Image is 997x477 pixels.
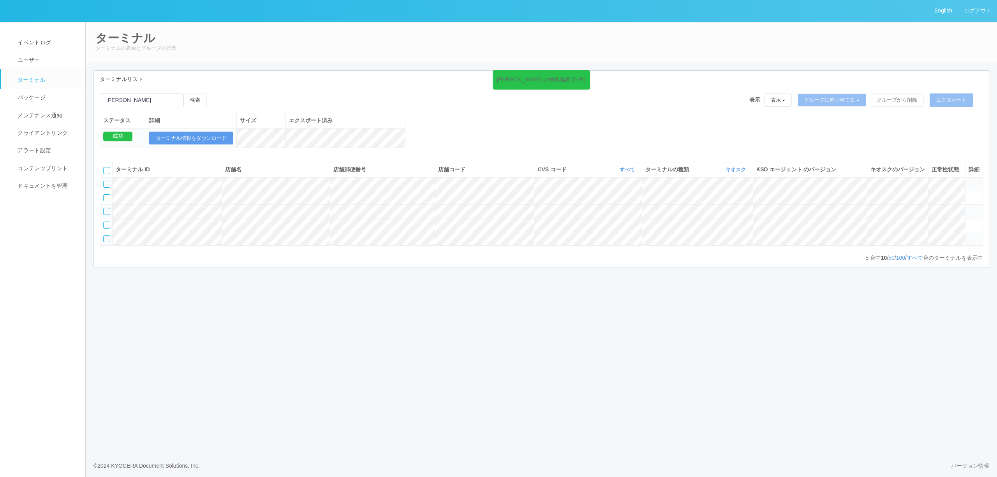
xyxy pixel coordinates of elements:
span: コンテンツプリント [16,165,68,171]
button: エクスポート [930,93,973,107]
button: キオスク [724,166,750,174]
a: ドキュメントを管理 [1,177,92,195]
a: すべて [620,167,637,172]
span: 表示 [749,96,760,104]
span: © 2024 KYOCERA Document Solutions, Inc. [93,463,200,469]
a: ユーザー [1,51,92,69]
span: イベントログ [16,39,51,46]
span: 10 [881,255,887,261]
span: キオスクのバージョン [870,166,925,172]
button: グループから削除 [870,93,924,107]
a: ターミナル [1,69,92,89]
button: 検索 [183,93,207,107]
span: KSD エージェント のバージョン [756,166,836,172]
a: 100 [896,255,905,261]
button: グループに割り当てる [798,93,866,107]
div: サイズ [240,116,283,125]
span: 店舗郵便番号 [333,166,366,172]
a: バージョン情報 [951,462,989,470]
button: ターミナル情報をダウンロード [149,132,233,145]
button: すべて [618,166,639,174]
div: ステータス [103,116,143,125]
a: 50 [888,255,895,261]
span: ターミナル [16,77,46,83]
div: ターミナル ID [116,165,218,174]
span: パッケージ [16,94,46,100]
div: ターミナルリスト [94,71,989,87]
a: パッケージ [1,89,92,106]
span: ユーザー [16,57,40,63]
p: 台中 / / / 台のターミナルを表示中 [865,254,983,262]
a: クライアントリンク [1,124,92,142]
a: キオスク [726,167,748,172]
div: 詳細 [969,165,979,174]
a: コンテンツプリント [1,160,92,177]
div: 詳細 [149,116,233,125]
span: 店舗コード [438,166,465,172]
div: 成功 [103,132,132,141]
span: ドキュメントを管理 [16,183,68,189]
a: すべて [907,255,923,261]
h2: ターミナル [95,32,987,44]
span: クライアントリンク [16,130,68,136]
span: ターミナルの種類 [645,165,691,174]
a: イベントログ [1,34,92,51]
span: メンテナンス通知 [16,112,62,118]
div: エクスポート済み [289,116,402,125]
div: [PERSON_NAME] の検索結果 (5 件) [497,76,586,84]
span: 5 [865,255,870,261]
span: 店舗名 [225,166,241,172]
p: ターミナルの表示とグループの管理 [95,44,987,52]
a: アラート設定 [1,142,92,159]
span: 正常性状態 [932,166,959,172]
a: メンテナンス通知 [1,107,92,124]
button: 表示 [764,93,792,107]
span: アラート設定 [16,147,51,153]
span: CVS コード [537,165,569,174]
